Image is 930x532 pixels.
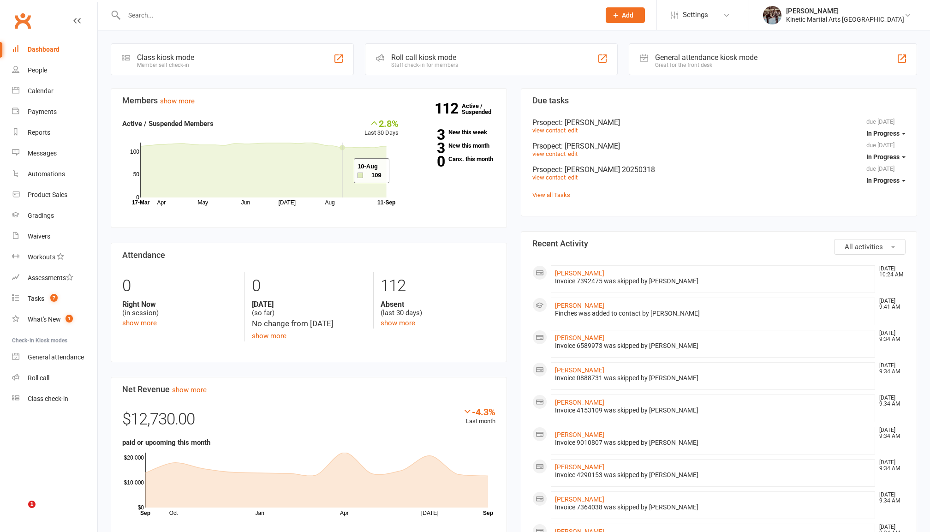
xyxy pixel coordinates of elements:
h3: Net Revenue [122,385,495,394]
div: 0 [122,272,238,300]
strong: Right Now [122,300,238,309]
a: Messages [12,143,97,164]
div: 112 [381,272,495,300]
span: : [PERSON_NAME] [561,142,620,150]
a: Payments [12,102,97,122]
a: 3New this week [412,129,495,135]
div: 0 [252,272,367,300]
div: Invoice 7364038 was skipped by [PERSON_NAME] [555,503,871,511]
a: Gradings [12,205,97,226]
div: Class kiosk mode [137,53,194,62]
a: View all Tasks [532,191,570,198]
h3: Recent Activity [532,239,906,248]
div: Automations [28,170,65,178]
div: Invoice 4290153 was skipped by [PERSON_NAME] [555,471,871,479]
time: [DATE] 9:34 AM [875,492,905,504]
time: [DATE] 9:34 AM [875,427,905,439]
div: Assessments [28,274,73,281]
a: edit [568,150,578,157]
div: No change from [DATE] [252,317,367,330]
div: Calendar [28,87,54,95]
div: Prsopect [532,118,906,127]
div: Kinetic Martial Arts [GEOGRAPHIC_DATA] [786,15,904,24]
time: [DATE] 9:34 AM [875,395,905,407]
a: [PERSON_NAME] [555,302,604,309]
div: Member self check-in [137,62,194,68]
span: 1 [28,501,36,508]
time: [DATE] 9:41 AM [875,298,905,310]
a: edit [568,127,578,134]
a: Waivers [12,226,97,247]
div: Payments [28,108,57,115]
div: Invoice 6589973 was skipped by [PERSON_NAME] [555,342,871,350]
button: All activities [834,239,906,255]
h3: Attendance [122,251,495,260]
div: (so far) [252,300,367,317]
a: show more [252,332,286,340]
div: Product Sales [28,191,67,198]
a: show more [381,319,415,327]
a: edit [568,174,578,181]
iframe: Intercom live chat [9,501,31,523]
div: People [28,66,47,74]
a: Tasks 7 [12,288,97,309]
img: thumb_image1665806850.png [763,6,781,24]
button: In Progress [866,125,906,142]
a: [PERSON_NAME] [555,496,604,503]
a: show more [172,386,207,394]
div: Finches was added to contact by [PERSON_NAME] [555,310,871,317]
a: 3New this month [412,143,495,149]
a: People [12,60,97,81]
a: Assessments [12,268,97,288]
div: $12,730.00 [122,406,495,437]
div: General attendance kiosk mode [655,53,757,62]
a: [PERSON_NAME] [555,463,604,471]
time: [DATE] 9:34 AM [875,330,905,342]
time: [DATE] 10:24 AM [875,266,905,278]
a: Calendar [12,81,97,102]
a: 112Active / Suspended [462,96,502,122]
div: Invoice 0888731 was skipped by [PERSON_NAME] [555,374,871,382]
span: 1 [66,315,73,323]
div: (in session) [122,300,238,317]
strong: 112 [435,102,462,115]
a: Class kiosk mode [12,389,97,409]
a: show more [122,319,157,327]
div: Last 30 Days [364,118,399,138]
div: What's New [28,316,61,323]
div: Prsopect [532,165,906,174]
a: [PERSON_NAME] [555,431,604,438]
time: [DATE] 9:34 AM [875,363,905,375]
div: Prsopect [532,142,906,150]
div: Last month [463,406,495,426]
strong: 0 [412,155,445,168]
div: Dashboard [28,46,60,53]
a: 0Canx. this month [412,156,495,162]
div: Invoice 4153109 was skipped by [PERSON_NAME] [555,406,871,414]
a: Dashboard [12,39,97,60]
strong: 3 [412,141,445,155]
time: [DATE] 9:34 AM [875,460,905,472]
div: (last 30 days) [381,300,495,317]
div: Tasks [28,295,44,302]
strong: 3 [412,128,445,142]
span: All activities [845,243,883,251]
a: Automations [12,164,97,185]
button: In Progress [866,172,906,189]
a: [PERSON_NAME] [555,334,604,341]
span: In Progress [866,130,900,137]
div: Waivers [28,233,50,240]
h3: Members [122,96,495,105]
a: view contact [532,127,566,134]
h3: Due tasks [532,96,906,105]
div: Roll call [28,374,49,382]
div: -4.3% [463,406,495,417]
a: General attendance kiosk mode [12,347,97,368]
a: Clubworx [11,9,34,32]
a: What's New1 [12,309,97,330]
div: Invoice 9010807 was skipped by [PERSON_NAME] [555,439,871,447]
div: 2.8% [364,118,399,128]
a: Roll call [12,368,97,389]
span: 7 [50,294,58,302]
a: [PERSON_NAME] [555,399,604,406]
